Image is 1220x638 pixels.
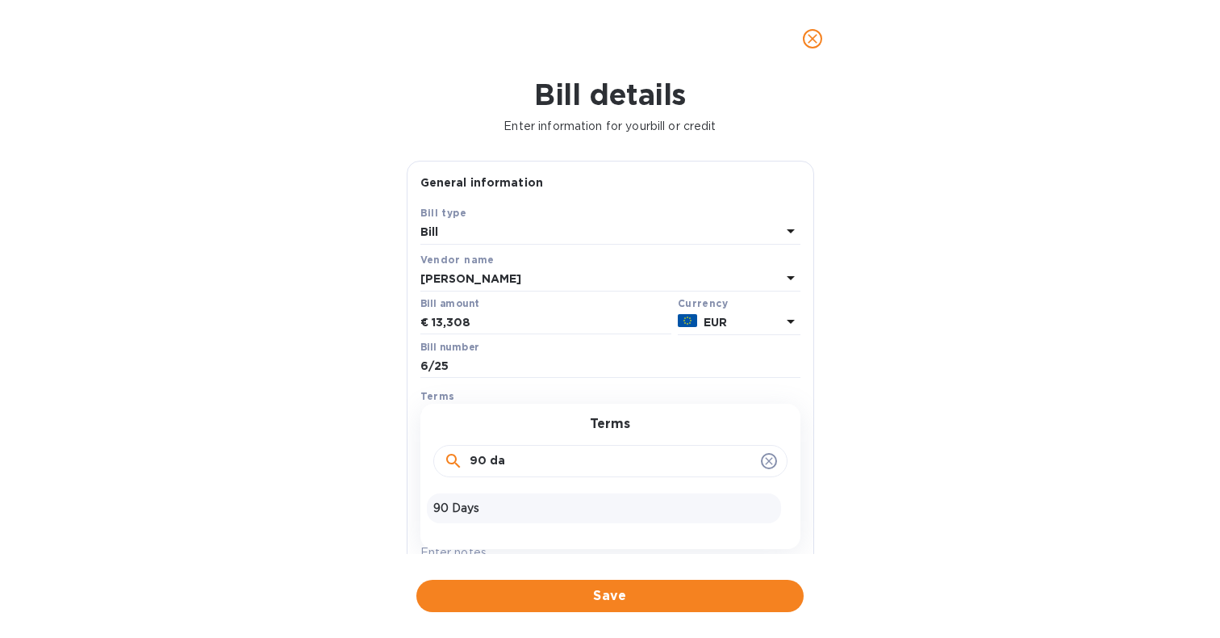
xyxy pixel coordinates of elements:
input: Enter bill number [420,355,800,379]
input: Enter notes [420,541,800,565]
b: General information [420,176,544,189]
b: Bill type [420,207,467,219]
b: Bill [420,225,439,238]
div: € [420,311,432,335]
p: Enter information for your bill or credit [13,118,1207,135]
b: EUR [704,316,727,329]
button: Save [416,580,804,612]
input: Search [470,449,754,473]
span: Save [429,586,791,606]
b: Currency [678,297,728,309]
h3: Terms [590,417,630,432]
b: [PERSON_NAME] [420,272,522,285]
b: Terms [420,390,455,402]
p: Select terms [420,408,493,425]
label: Bill amount [420,299,478,309]
label: Bill number [420,342,478,352]
input: € Enter bill amount [432,311,671,335]
p: 90 Days [433,500,775,517]
b: Vendor name [420,254,495,266]
h1: Bill details [13,78,1207,111]
button: close [793,19,832,58]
